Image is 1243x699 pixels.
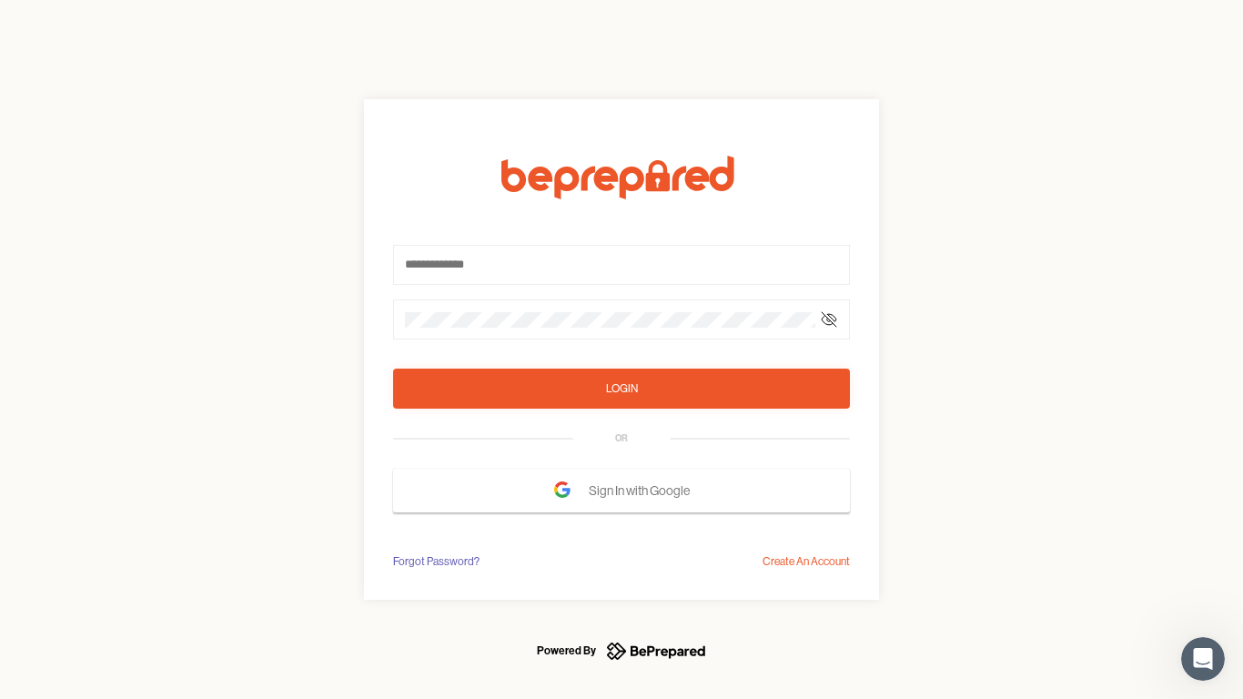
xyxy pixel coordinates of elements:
button: Login [393,369,850,409]
div: Create An Account [763,552,850,571]
div: OR [615,431,628,446]
iframe: Intercom live chat [1181,637,1225,681]
button: Sign In with Google [393,469,850,512]
div: Login [606,380,638,398]
div: Forgot Password? [393,552,480,571]
span: Sign In with Google [589,474,699,507]
div: Powered By [537,640,596,662]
